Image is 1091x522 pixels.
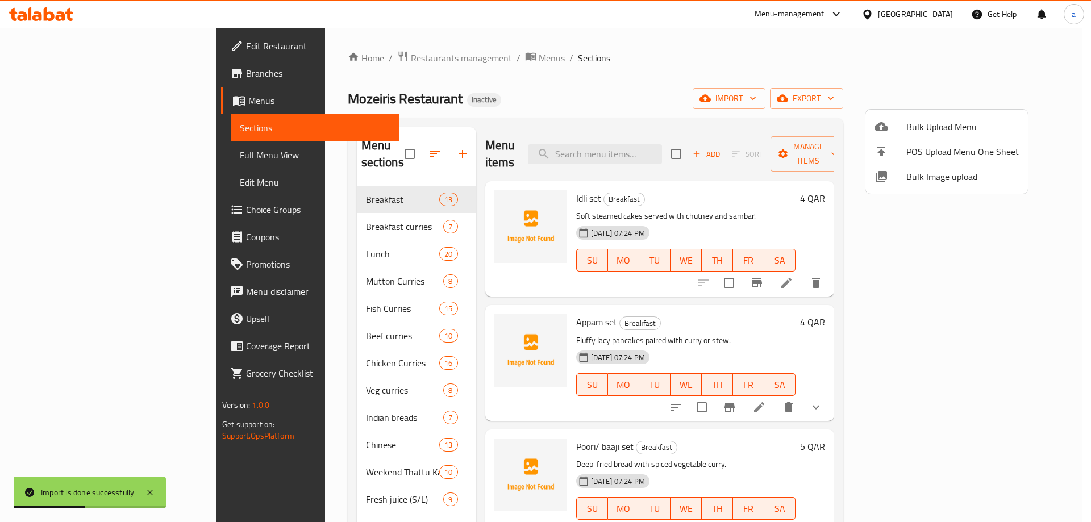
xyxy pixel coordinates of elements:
span: Bulk Image upload [906,170,1019,183]
span: POS Upload Menu One Sheet [906,145,1019,158]
li: Upload bulk menu [865,114,1028,139]
div: Import is done successfully [41,486,134,499]
span: Bulk Upload Menu [906,120,1019,133]
li: POS Upload Menu One Sheet [865,139,1028,164]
